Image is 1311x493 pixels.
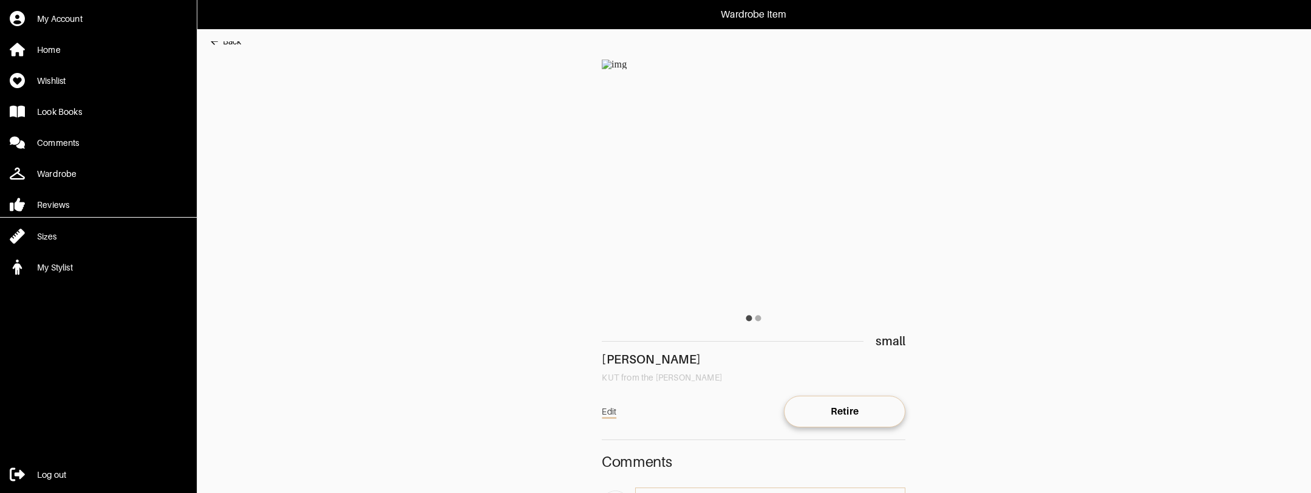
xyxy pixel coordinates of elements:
[37,106,82,118] div: Look Books
[37,75,66,87] div: Wishlist
[37,168,77,180] div: Wardrobe
[37,44,61,56] div: Home
[602,402,616,421] a: Edit
[602,353,905,365] div: [PERSON_NAME]
[744,314,754,323] button: carousel indicator 1
[602,371,905,384] div: KUT from the [PERSON_NAME]
[37,230,56,243] div: Sizes
[784,396,905,427] button: Retire
[876,335,906,347] div: small
[37,13,83,25] div: My Account
[223,35,241,47] div: Back
[794,405,896,418] span: Retire
[37,469,66,481] div: Log out
[37,261,73,274] div: My Stylist
[209,29,241,53] button: Back
[37,137,79,149] div: Comments
[721,7,786,22] p: Wardrobe Item
[754,314,763,323] button: carousel indicator 2
[602,452,905,472] h2: Comments
[37,199,69,211] div: Reviews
